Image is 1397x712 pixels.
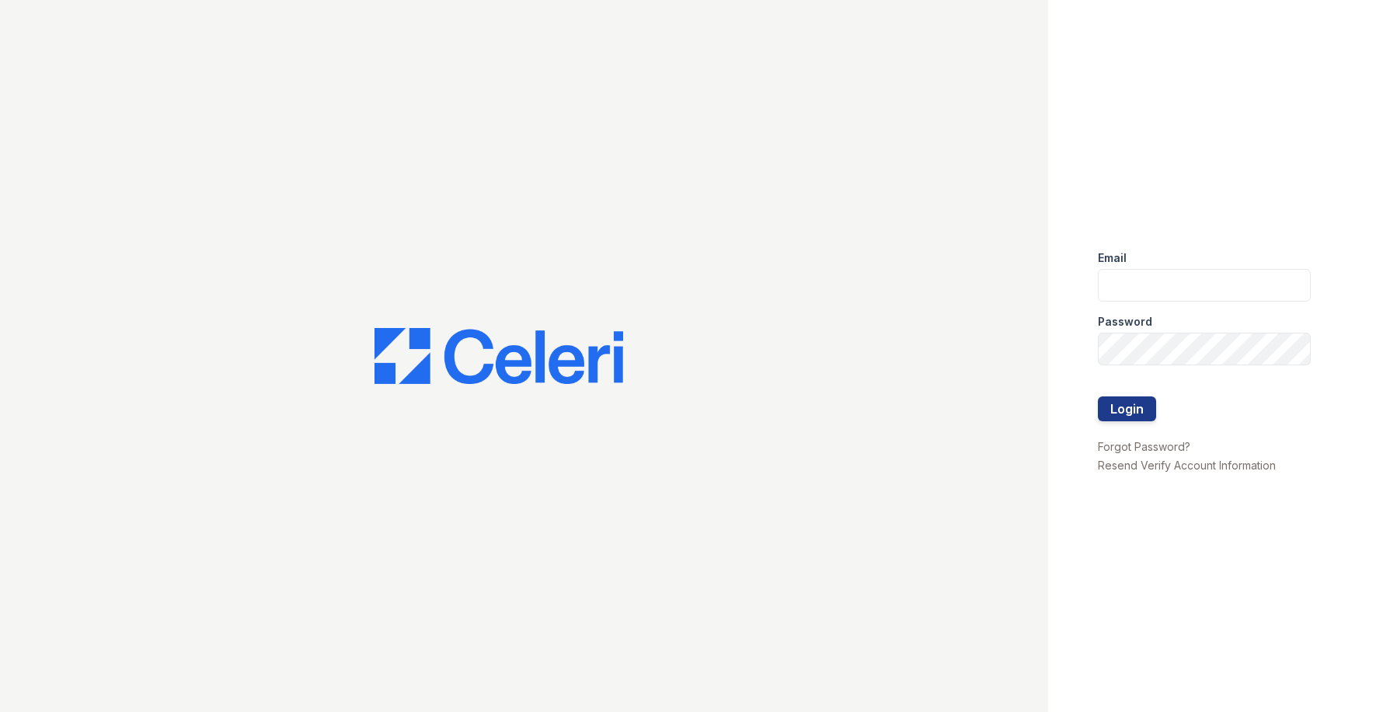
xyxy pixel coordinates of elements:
[1098,250,1127,266] label: Email
[1098,314,1152,330] label: Password
[375,328,623,384] img: CE_Logo_Blue-a8612792a0a2168367f1c8372b55b34899dd931a85d93a1a3d3e32e68fde9ad4.png
[1098,440,1190,453] a: Forgot Password?
[1098,396,1156,421] button: Login
[1098,459,1276,472] a: Resend Verify Account Information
